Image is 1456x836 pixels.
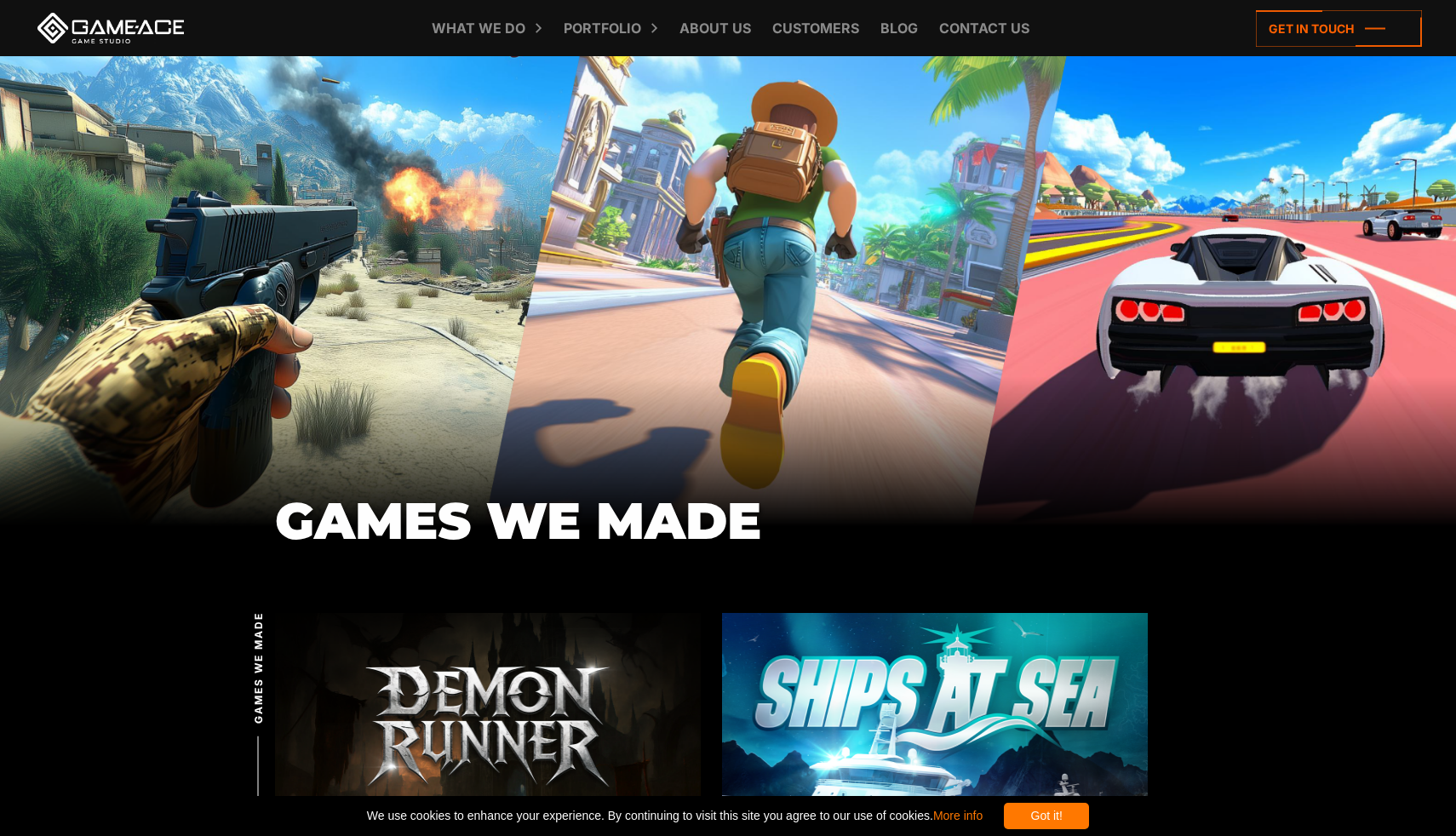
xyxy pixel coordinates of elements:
[367,803,983,829] span: We use cookies to enhance your experience. By continuing to visit this site you agree to our use ...
[933,809,983,822] a: More info
[275,493,1182,549] h1: GAMES WE MADE
[1256,10,1422,47] a: Get in touch
[250,612,266,724] span: GAMES WE MADE
[1004,803,1089,829] div: Got it!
